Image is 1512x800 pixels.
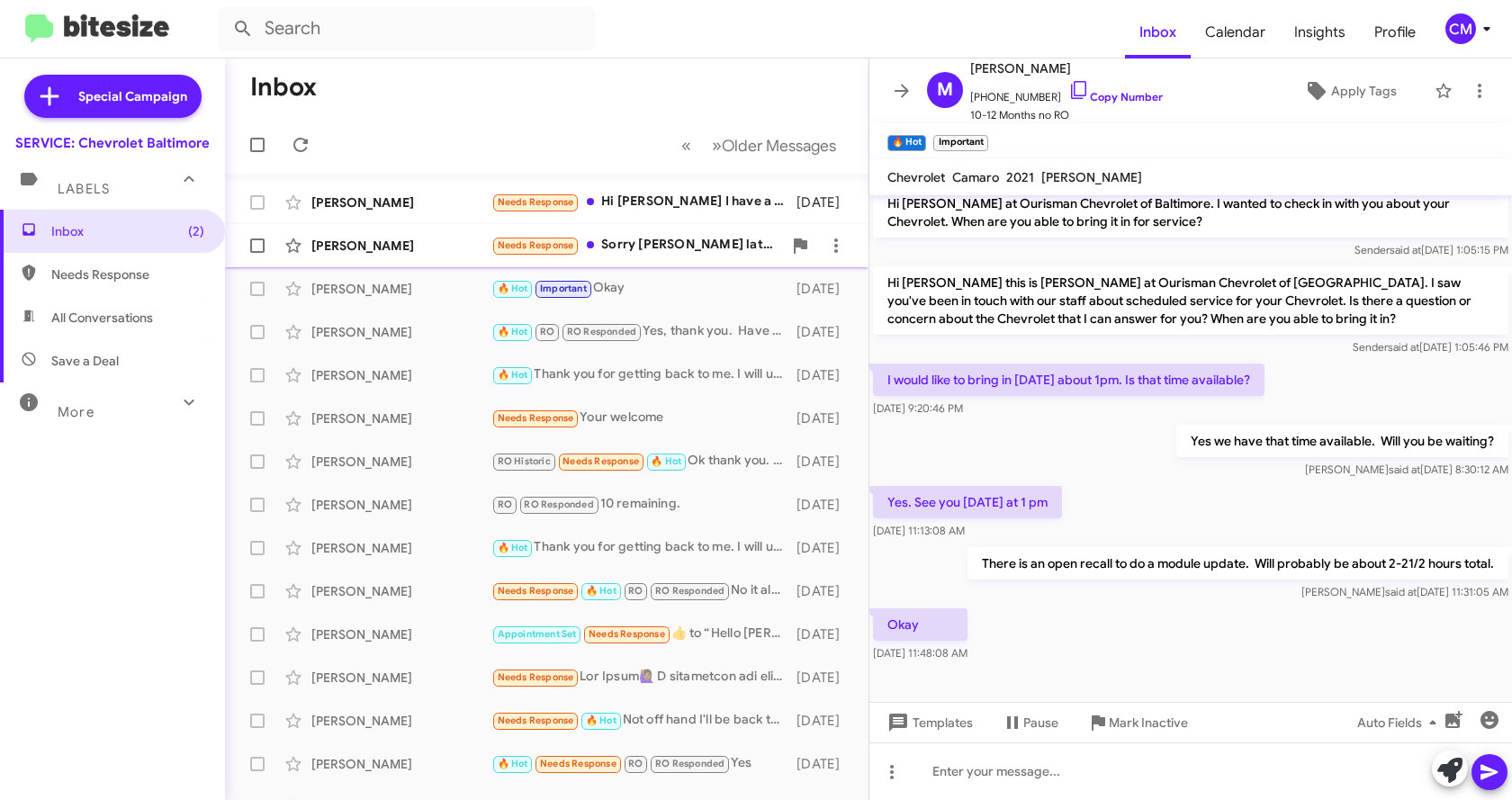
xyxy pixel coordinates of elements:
[218,7,596,50] input: Search
[58,181,110,197] span: Labels
[491,278,795,299] div: Okay
[1191,6,1280,58] a: Calendar
[933,135,987,151] small: Important
[887,169,945,185] span: Chevrolet
[1353,340,1508,354] span: Sender [DATE] 1:05:46 PM
[1354,243,1508,256] span: Sender [DATE] 1:05:15 PM
[795,496,854,514] div: [DATE]
[655,585,724,597] span: RO Responded
[970,79,1163,106] span: [PHONE_NUMBER]
[970,106,1163,124] span: 10-12 Months no RO
[540,758,616,769] span: Needs Response
[491,667,795,688] div: Lor Ipsum🙋🏾‍♀️ D sitametcon adi elits doe te inci utlaboreet dolor magn aliquae ad min veniam qu ...
[498,455,551,467] span: RO Historic
[586,715,616,726] span: 🔥 Hot
[491,408,795,428] div: Your welcome
[722,136,836,156] span: Older Messages
[873,187,1508,238] p: Hi [PERSON_NAME] at Ourisman Chevrolet of Baltimore. I wanted to check in with you about your Che...
[628,585,643,597] span: RO
[498,239,574,251] span: Needs Response
[24,75,202,118] a: Special Campaign
[795,366,854,384] div: [DATE]
[498,369,528,381] span: 🔥 Hot
[795,712,854,730] div: [DATE]
[51,265,204,283] span: Needs Response
[1301,585,1508,598] span: [PERSON_NAME] [DATE] 11:31:05 AM
[524,499,593,510] span: RO Responded
[1273,75,1426,107] button: Apply Tags
[586,585,616,597] span: 🔥 Hot
[311,366,491,384] div: [PERSON_NAME]
[681,134,691,157] span: «
[311,280,491,298] div: [PERSON_NAME]
[311,323,491,341] div: [PERSON_NAME]
[311,539,491,557] div: [PERSON_NAME]
[795,193,854,211] div: [DATE]
[651,455,681,467] span: 🔥 Hot
[498,758,528,769] span: 🔥 Hot
[562,455,639,467] span: Needs Response
[498,542,528,553] span: 🔥 Hot
[712,134,722,157] span: »
[670,127,702,164] button: Previous
[873,524,965,537] span: [DATE] 11:13:08 AM
[967,547,1508,580] p: There is an open recall to do a module update. Will probably be about 2-21/2 hours total.
[540,283,587,294] span: Important
[1390,243,1421,256] span: said at
[589,628,665,640] span: Needs Response
[873,646,967,660] span: [DATE] 11:48:08 AM
[1343,706,1458,739] button: Auto Fields
[498,585,574,597] span: Needs Response
[1041,169,1142,185] span: [PERSON_NAME]
[311,582,491,600] div: [PERSON_NAME]
[1073,706,1202,739] button: Mark Inactive
[15,134,210,152] div: SERVICE: Chevrolet Baltimore
[1360,6,1430,58] span: Profile
[1445,13,1476,44] div: CM
[491,321,795,342] div: Yes, thank you. Have a great weekend.
[51,222,204,240] span: Inbox
[188,222,204,240] span: (2)
[795,625,854,643] div: [DATE]
[671,127,847,164] nav: Page navigation example
[491,624,795,644] div: ​👍​ to “ Hello [PERSON_NAME] this is [PERSON_NAME] at Ourisman Chevrolet of Baltimore. I just wan...
[491,451,795,472] div: Ok thank you. I will look into more after work. Hopefully I can get a little decent amount and th...
[491,235,782,256] div: Sorry [PERSON_NAME] late getting back to you. It's nothing wrong, I just wanted to know when I sh...
[1305,463,1508,476] span: [PERSON_NAME] [DATE] 8:30:12 AM
[869,706,987,739] button: Templates
[1430,13,1492,44] button: CM
[78,87,187,105] span: Special Campaign
[498,715,574,726] span: Needs Response
[1388,340,1419,354] span: said at
[1125,6,1191,58] a: Inbox
[795,669,854,687] div: [DATE]
[987,706,1073,739] button: Pause
[701,127,847,164] button: Next
[51,309,153,327] span: All Conversations
[567,326,636,337] span: RO Responded
[498,499,512,510] span: RO
[58,404,94,420] span: More
[937,76,953,104] span: M
[491,364,795,385] div: Thank you for getting back to me. I will update my records.
[498,283,528,294] span: 🔥 Hot
[498,196,574,208] span: Needs Response
[1006,169,1034,185] span: 2021
[873,608,967,641] p: Okay
[970,58,1163,79] span: [PERSON_NAME]
[1389,463,1420,476] span: said at
[873,364,1264,396] p: I would like to bring in [DATE] about 1pm. Is that time available?
[1331,75,1397,107] span: Apply Tags
[311,669,491,687] div: [PERSON_NAME]
[795,453,854,471] div: [DATE]
[311,625,491,643] div: [PERSON_NAME]
[873,266,1508,335] p: Hi [PERSON_NAME] this is [PERSON_NAME] at Ourisman Chevrolet of [GEOGRAPHIC_DATA]. I saw you've b...
[952,169,999,185] span: Camaro
[795,409,854,427] div: [DATE]
[311,453,491,471] div: [PERSON_NAME]
[491,192,795,212] div: Hi [PERSON_NAME] I have a question about the trax
[51,352,119,370] span: Save a Deal
[311,496,491,514] div: [PERSON_NAME]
